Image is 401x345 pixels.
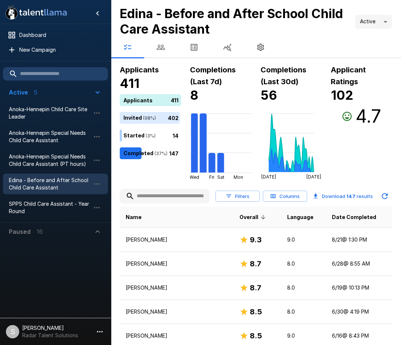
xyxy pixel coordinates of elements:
p: [PERSON_NAME] [126,260,228,267]
b: Edina - Before and After School Child Care Assistant [120,6,343,37]
p: 14 [173,131,179,139]
p: [PERSON_NAME] [126,284,228,291]
p: 9.0 [287,332,320,339]
span: Date Completed [332,213,376,222]
b: Completions (Last 30d) [261,65,306,86]
p: 8.0 [287,260,320,267]
td: 6/30 @ 4:19 PM [326,300,392,324]
tspan: Wed [190,174,199,180]
b: Applicants [120,65,159,74]
tspan: [DATE] [306,174,321,180]
button: Download 147 results [310,189,376,204]
p: [PERSON_NAME] [126,308,228,315]
p: [PERSON_NAME] [126,332,228,339]
p: [PERSON_NAME] [126,236,228,243]
b: 56 [261,88,277,103]
button: Columns [263,191,307,202]
h6: 9.3 [250,234,262,246]
p: 411 [171,96,179,104]
button: Updated Today - 9:49 AM [377,189,392,204]
div: Active [355,15,392,29]
p: 402 [168,114,179,122]
h6: 8.5 [250,330,262,342]
td: 8/21 @ 1:30 PM [326,228,392,252]
h3: 4.7 [356,106,381,127]
b: 147 [346,193,356,199]
span: Name [126,213,142,222]
h6: 8.7 [250,282,261,294]
td: 6/28 @ 8:55 AM [326,252,392,276]
p: 147 [169,149,179,157]
b: Applicant Ratings [331,65,366,86]
h6: 8.7 [250,258,261,270]
b: 102 [331,88,353,103]
h6: 8.5 [250,306,262,318]
p: 8.0 [287,308,320,315]
button: Filters [215,191,260,202]
tspan: Mon [234,174,243,180]
tspan: [DATE] [261,174,276,180]
p: 8.0 [287,284,320,291]
span: Language [287,213,313,222]
p: 9.0 [287,236,320,243]
tspan: Sat [217,174,224,180]
b: Completions (Last 7d) [190,65,236,86]
tspan: Fri [210,174,215,180]
b: 411 [120,76,139,91]
b: 8 [190,88,198,103]
td: 6/19 @ 10:13 PM [326,276,392,300]
span: Overall [239,213,268,222]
